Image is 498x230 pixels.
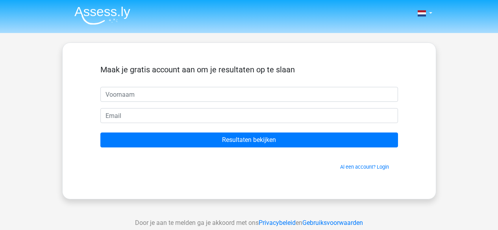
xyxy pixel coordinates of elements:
[100,132,398,147] input: Resultaten bekijken
[259,219,296,226] a: Privacybeleid
[100,65,398,74] h5: Maak je gratis account aan om je resultaten op te slaan
[100,108,398,123] input: Email
[74,6,130,25] img: Assessly
[340,164,389,170] a: Al een account? Login
[100,87,398,102] input: Voornaam
[302,219,363,226] a: Gebruiksvoorwaarden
